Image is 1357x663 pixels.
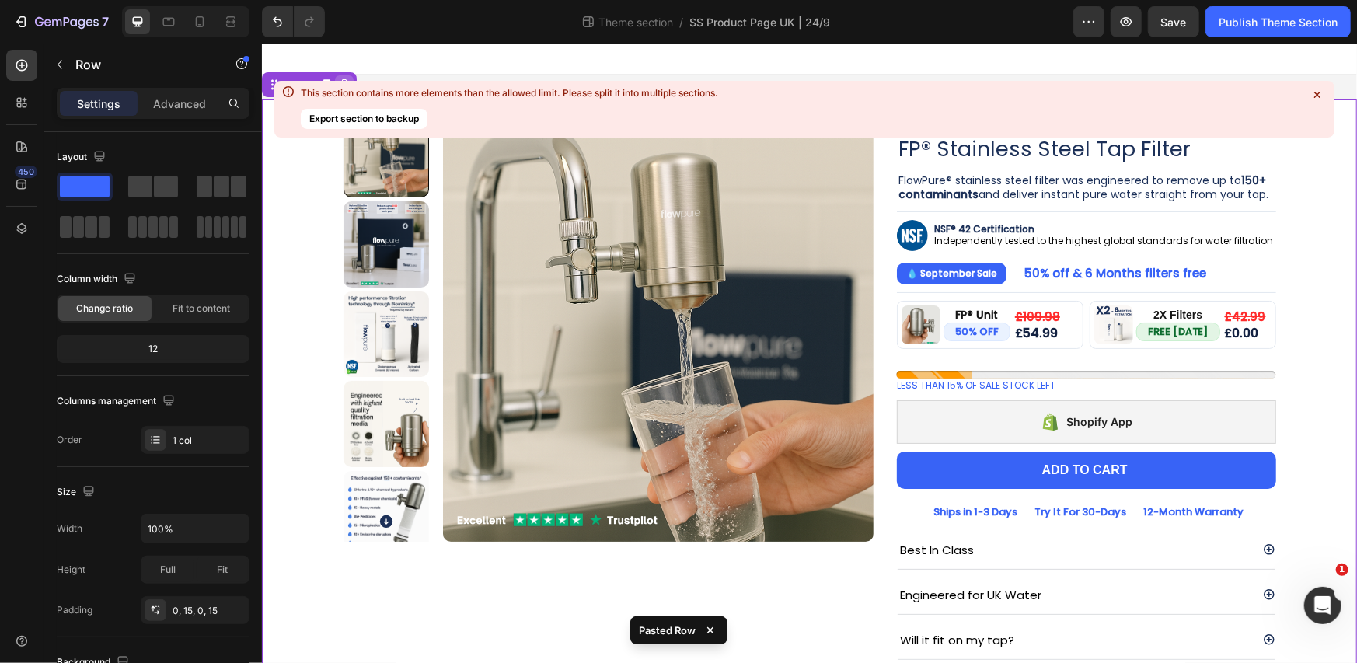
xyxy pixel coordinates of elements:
iframe: To enrich screen reader interactions, please activate Accessibility in Grammarly extension settings [262,44,1357,663]
div: 0, 15, 0, 15 [173,604,246,618]
div: Height [57,563,85,577]
img: gempages_547265743364817678-6f380521-50be-41c1-bac4-79689ee4dba4.svg [635,176,666,208]
span: Fit to content [173,302,230,316]
div: Order [57,433,82,447]
img: gempages_547265743364817678-60191aa3-43ff-44c9-8869-02aa8b45104f.svg [832,262,871,301]
strong: 50% off & 6 Months filters free [763,222,945,238]
span: Theme section [596,14,677,30]
div: This section contains more elements than the allowed limit. Please split it into multiple sections. [301,87,718,99]
p: £54.99 [753,284,798,296]
span: 1 [1336,564,1348,576]
div: 450 [15,166,37,178]
span: Fit [217,563,228,577]
button: Export section to backup [301,109,427,129]
div: Shopify App [804,369,870,388]
span: Save [1161,16,1187,29]
img: gempages_547265743364817678-d602d9fe-048d-41d7-a3db-ddc76606f0c4.svg [635,68,728,86]
iframe: Intercom live chat [1304,587,1341,624]
p: Best In Class [638,496,712,517]
button: <p>FREE TODAY</p> [874,279,958,297]
div: Add to cart [780,419,866,435]
span: Independently tested to the highest global standards for water filtration [672,190,1011,204]
p: Row [75,55,208,74]
div: Column width [57,269,139,290]
span: Full [160,563,176,577]
div: Width [57,522,82,536]
p: 50% OFF [693,279,737,297]
div: 1 col [173,434,246,448]
a: 💧 September Sale [635,218,745,240]
p: FP® Unit [683,266,747,277]
p: Ships in 1-3 Days [672,459,755,477]
div: Layout [57,147,109,168]
span: SS Product Page UK | 24/9 [690,14,831,30]
input: Auto [141,515,249,543]
p: Pasted Row [640,623,696,638]
h2: (1689 Reviews) [733,71,1013,84]
strong: Excellent [734,70,780,85]
s: £42.99 [963,265,1004,281]
span: Change ratio [77,302,134,316]
div: £109.98 [752,265,800,282]
span: Engineered for UK Water [638,543,780,560]
p: Try It For 30-Days [773,459,864,477]
p: LESS THAN 15% OF SALE STOCK LEFT [635,335,794,349]
p: £0.00 [963,284,1004,296]
div: Publish Theme Section [1219,14,1338,30]
p: 7 [102,12,109,31]
strong: 150+ contaminants [637,129,1004,159]
button: <p>50% OFF</p> [682,279,748,297]
div: Undo/Redo [262,6,325,37]
p: FREE [DATE] [886,279,947,297]
button: Publish Theme Section [1205,6,1351,37]
p: Settings [77,96,120,112]
p: FlowPure® stainless steel filter was engineered to remove up to and deliver instant pure water st... [637,130,1013,158]
p: Will it fit on my tap? [638,586,752,607]
p: Advanced [153,96,206,112]
button: Save [1148,6,1199,37]
div: Columns management [57,391,178,412]
img: gempages_547265743364817678-e96323b9-580c-4691-b64b-c9481ffc4b50.svg [640,262,678,301]
div: 12 [60,338,246,360]
div: Padding [57,603,92,617]
h2: FP® Stainless Steel Tap Filter [635,90,1014,120]
div: Row [19,34,44,48]
p: 2X Filters [876,266,957,277]
span: / [680,14,684,30]
strong: NSF® 42 Certification [672,179,773,192]
button: 7 [6,6,116,37]
button: Add to cart [635,408,1014,446]
p: 12-Month Warranty [881,459,982,477]
div: Size [57,482,98,503]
